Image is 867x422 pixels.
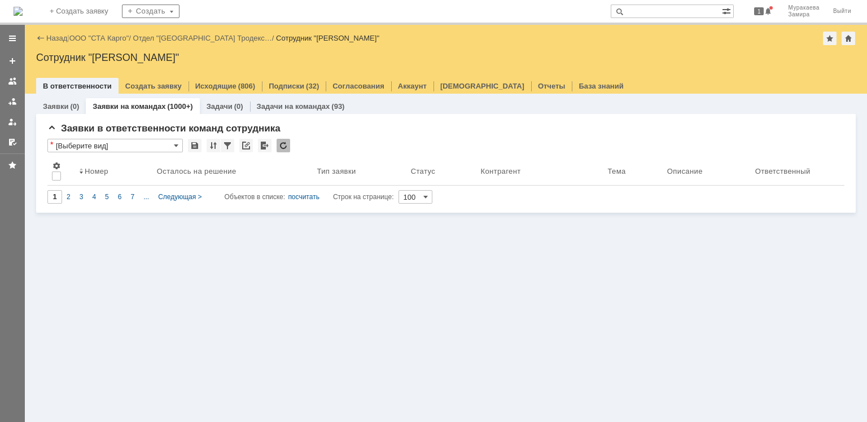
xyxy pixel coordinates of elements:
span: 6 [118,193,122,201]
span: Замира [788,11,819,18]
div: Сделать домашней страницей [842,32,855,45]
a: Перейти на домашнюю страницу [14,7,23,16]
th: Статус [406,157,476,186]
div: Сотрудник "[PERSON_NAME]" [276,34,379,42]
div: (93) [331,102,344,111]
div: (0) [70,102,79,111]
div: Добавить в избранное [823,32,837,45]
div: | [67,33,69,42]
span: 7 [130,193,134,201]
a: Мои заявки [3,113,21,131]
div: Сохранить вид [188,139,202,152]
span: ... [143,193,149,201]
div: посчитать [288,190,319,204]
th: Тип заявки [312,157,406,186]
th: Осталось на решение [152,157,313,186]
div: / [69,34,133,42]
span: Расширенный поиск [722,5,733,16]
th: Тема [603,157,662,186]
div: Сортировка... [207,139,220,152]
a: Назад [46,34,67,42]
a: Отчеты [538,82,566,90]
a: ООО "СТА Карго" [69,34,129,42]
span: 2 [67,193,71,201]
span: 1 [754,7,764,15]
div: Ответственный [755,167,811,175]
span: Следующая > [158,193,202,201]
th: Контрагент [476,157,603,186]
div: Осталось на решение [157,167,237,175]
a: Заявки на командах [3,72,21,90]
a: Создать заявку [3,52,21,70]
div: Сотрудник "[PERSON_NAME]" [36,52,856,63]
div: Обновлять список [277,139,290,152]
a: Мои согласования [3,133,21,151]
th: Номер [75,157,152,186]
a: Согласования [332,82,384,90]
div: Тип заявки [317,167,356,175]
div: (806) [238,82,255,90]
a: Заявки на командах [93,102,165,111]
div: Создать [122,5,179,18]
div: Скопировать ссылку на список [239,139,253,152]
div: Описание [667,167,703,175]
div: (1000+) [167,102,192,111]
a: В ответственности [43,82,112,90]
span: Муракаева [788,5,819,11]
div: Номер [85,167,108,175]
img: logo [14,7,23,16]
a: Исходящие [195,82,237,90]
div: Статус [411,167,435,175]
a: Аккаунт [398,82,427,90]
div: Экспорт списка [258,139,272,152]
span: Настройки [52,161,61,170]
span: Заявки в ответственности команд сотрудника [47,123,281,134]
a: Подписки [269,82,304,90]
div: Тема [607,167,625,175]
a: [DEMOGRAPHIC_DATA] [440,82,524,90]
a: Заявки в моей ответственности [3,93,21,111]
a: Создать заявку [125,82,182,90]
a: Отдел "[GEOGRAPHIC_DATA] Тродекс… [133,34,272,42]
span: 3 [80,193,84,201]
span: Объектов в списке: [225,193,285,201]
div: Фильтрация... [221,139,234,152]
div: (0) [234,102,243,111]
a: Задачи [207,102,233,111]
div: Настройки списка отличаются от сохраненных в виде [50,140,53,148]
div: Контрагент [480,167,523,175]
span: 5 [105,193,109,201]
div: (32) [306,82,319,90]
a: База знаний [579,82,623,90]
div: / [133,34,277,42]
i: Строк на странице: [225,190,394,204]
span: 4 [92,193,96,201]
a: Задачи на командах [257,102,330,111]
a: Заявки [43,102,68,111]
